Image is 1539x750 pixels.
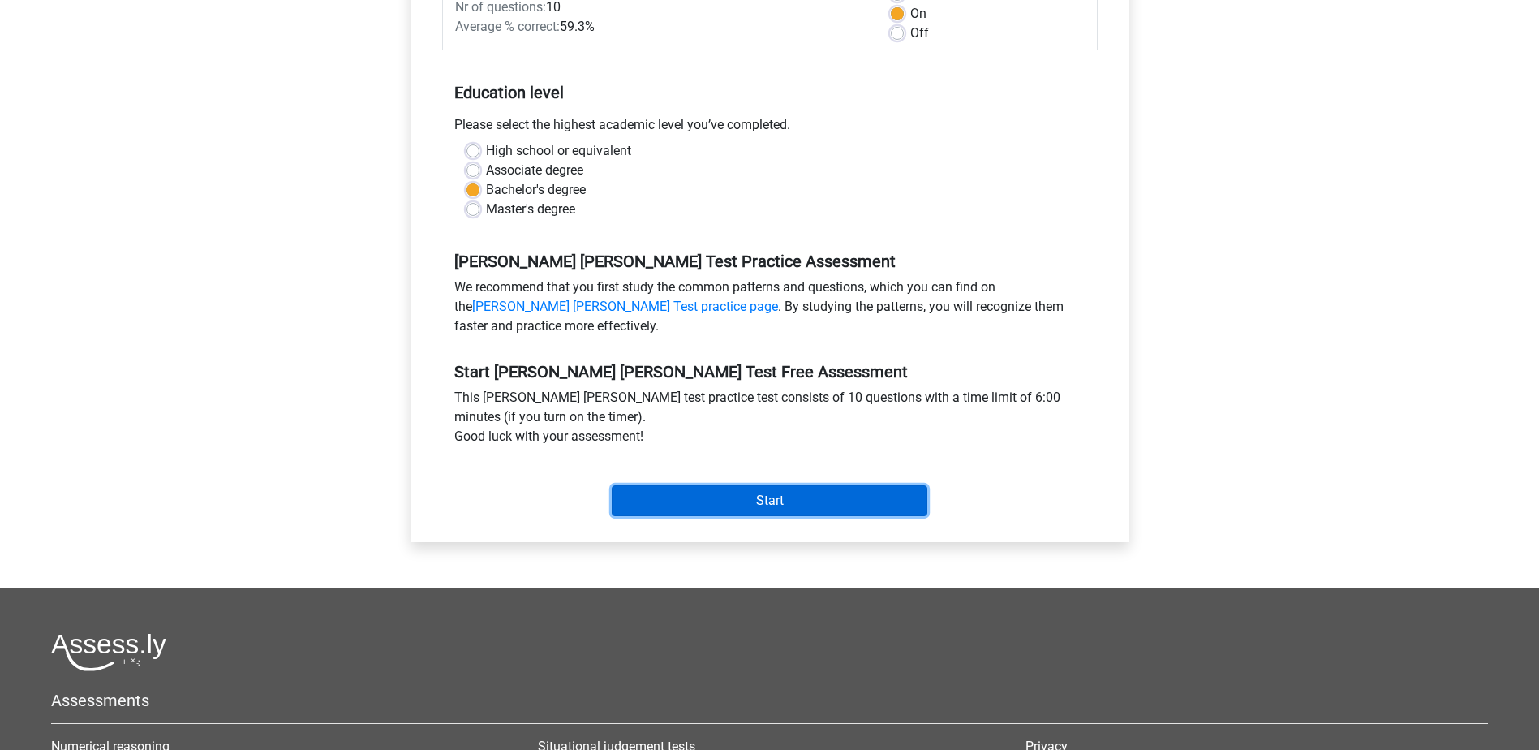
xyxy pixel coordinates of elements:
label: High school or equivalent [486,141,631,161]
label: Off [910,24,929,43]
input: Start [612,485,927,516]
a: [PERSON_NAME] [PERSON_NAME] Test practice page [472,299,778,314]
img: Assessly logo [51,633,166,671]
label: On [910,4,926,24]
h5: Education level [454,76,1085,109]
div: Please select the highest academic level you’ve completed. [442,115,1098,141]
h5: Assessments [51,691,1488,710]
h5: [PERSON_NAME] [PERSON_NAME] Test Practice Assessment [454,252,1085,271]
span: Average % correct: [455,19,560,34]
label: Associate degree [486,161,583,180]
label: Master's degree [486,200,575,219]
h5: Start [PERSON_NAME] [PERSON_NAME] Test Free Assessment [454,362,1085,381]
div: We recommend that you first study the common patterns and questions, which you can find on the . ... [442,278,1098,343]
label: Bachelor's degree [486,180,586,200]
div: This [PERSON_NAME] [PERSON_NAME] test practice test consists of 10 questions with a time limit of... [442,388,1098,453]
div: 59.3% [443,17,879,37]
